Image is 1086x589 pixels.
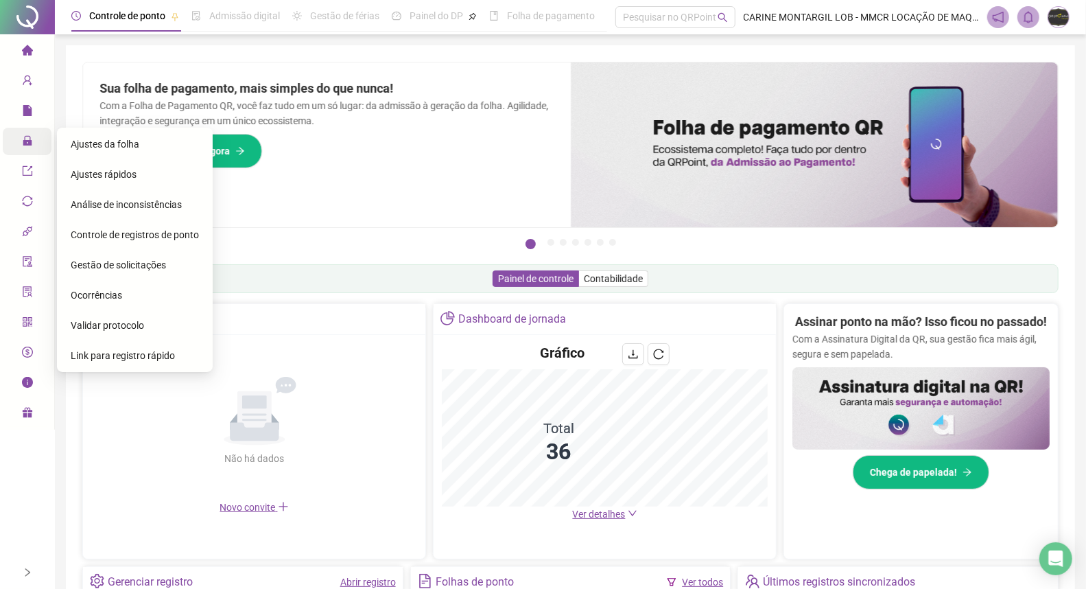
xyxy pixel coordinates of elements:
span: Contabilidade [584,273,643,284]
img: banner%2F8d14a306-6205-4263-8e5b-06e9a85ad873.png [571,62,1059,227]
span: CARINE MONTARGIL LOB - MMCR LOCAÇÃO DE MAQUINAS E EQUIPAMENTOS E TRANSPORTES LTDA. [744,10,979,25]
span: Novo convite [220,502,289,513]
span: book [489,11,499,21]
div: Dashboard de jornada [458,308,566,331]
span: file [22,99,33,126]
span: right [23,568,32,577]
p: Com a Assinatura Digital da QR, sua gestão fica mais ágil, segura e sem papelada. [792,332,1050,362]
p: Com a Folha de Pagamento QR, você faz tudo em um só lugar: da admissão à geração da folha. Agilid... [99,98,554,128]
a: Ver todos [682,577,723,588]
span: Gestão de férias [310,10,379,21]
span: file-done [191,11,201,21]
span: Ajustes rápidos [71,169,137,180]
span: clock-circle [71,11,81,21]
span: Ocorrências [71,290,122,301]
span: home [22,38,33,66]
span: download [628,349,639,360]
span: Painel de controle [498,273,574,284]
span: down [628,509,637,518]
button: 1 [526,239,536,249]
span: Controle de ponto [89,10,165,21]
span: Chega de papelada! [870,465,957,480]
span: pie-chart [440,311,455,325]
span: Controle de registros de ponto [71,229,199,240]
button: 4 [572,239,579,246]
span: Painel do DP [410,10,463,21]
span: team [745,574,759,588]
span: api [22,220,33,247]
span: pushpin [171,12,179,21]
span: Validar protocolo [71,320,144,331]
span: plus [278,501,289,512]
span: Análise de inconsistências [71,199,182,210]
a: Abrir registro [340,577,396,588]
span: sync [22,189,33,217]
span: setting [90,574,104,588]
span: Folha de pagamento [507,10,595,21]
h2: Sua folha de pagamento, mais simples do que nunca! [99,79,554,98]
button: 6 [597,239,604,246]
span: search [718,12,728,23]
span: arrow-right [235,146,245,156]
span: user-add [22,69,33,96]
span: arrow-right [963,467,972,477]
span: Ajustes da folha [71,139,139,150]
span: qrcode [22,310,33,338]
span: dashboard [392,11,401,21]
h4: Gráfico [540,343,585,362]
a: Ver detalhes down [573,509,637,520]
span: gift [22,401,33,428]
span: Link para registro rápido [71,350,175,361]
div: Open Intercom Messenger [1039,542,1072,575]
button: Chega de papelada! [853,455,989,489]
div: Não há dados [191,451,318,466]
span: Ver detalhes [573,509,626,520]
span: audit [22,250,33,277]
span: dollar [22,340,33,368]
span: reload [653,349,664,360]
img: banner%2F02c71560-61a6-44d4-94b9-c8ab97240462.png [792,367,1050,450]
span: notification [992,11,1004,23]
span: lock [22,129,33,157]
span: export [22,159,33,187]
span: Admissão digital [209,10,280,21]
span: filter [667,577,676,587]
span: sun [292,11,302,21]
span: pushpin [469,12,477,21]
span: Gestão de solicitações [71,259,166,270]
button: 5 [585,239,591,246]
span: file-text [418,574,432,588]
button: 2 [547,239,554,246]
h2: Assinar ponto na mão? Isso ficou no passado! [795,312,1047,332]
button: 7 [609,239,616,246]
span: info-circle [22,371,33,398]
span: bell [1022,11,1035,23]
span: solution [22,280,33,308]
button: 3 [560,239,567,246]
img: 4949 [1048,7,1069,27]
